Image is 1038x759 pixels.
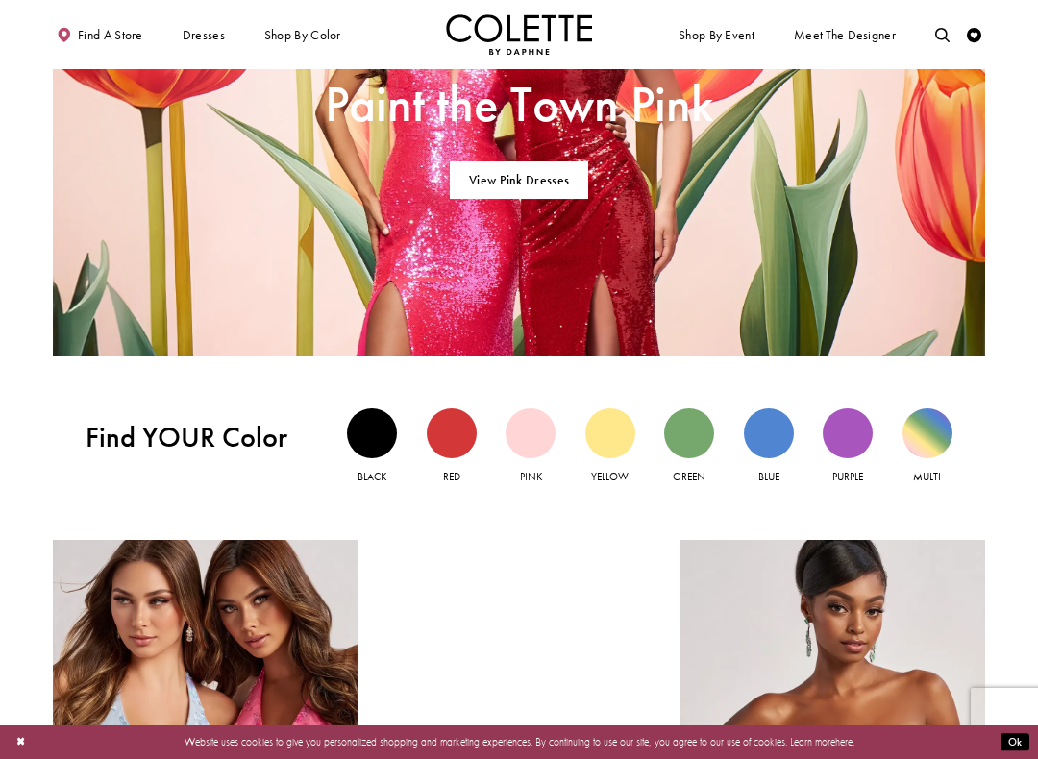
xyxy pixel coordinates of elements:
span: Find YOUR Color [86,421,314,454]
span: Red [443,470,460,483]
div: Purple view [823,408,873,458]
span: Green [673,470,705,483]
span: Dresses [183,28,225,42]
span: Multi [913,470,941,483]
div: Green view [664,408,714,458]
a: Blue view Blue [744,408,794,486]
img: Colette by Daphne [446,14,592,55]
a: Toggle search [931,14,953,55]
span: Find a store [78,28,143,42]
a: Visit Home Page [446,14,592,55]
button: Submit Dialog [1001,733,1029,751]
div: Black view [347,408,397,458]
span: Pink [520,470,542,483]
button: Close Dialog [9,729,33,755]
span: Shop By Event [679,28,754,42]
span: Blue [758,470,779,483]
span: Shop by color [264,28,341,42]
a: Meet the designer [790,14,900,55]
span: Meet the designer [794,28,896,42]
a: Yellow view Yellow [585,408,635,486]
div: Yellow view [585,408,635,458]
span: Purple [832,470,863,483]
span: Shop By Event [675,14,757,55]
div: Blue view [744,408,794,458]
span: Shop by color [260,14,344,55]
a: Green view Green [664,408,714,486]
span: Paint the Town Pink [325,76,713,132]
a: Red view Red [427,408,477,486]
p: Website uses cookies to give you personalized shopping and marketing experiences. By continuing t... [105,732,933,751]
a: Check Wishlist [963,14,985,55]
span: Black [358,470,386,483]
div: Red view [427,408,477,458]
a: Multi view Multi [902,408,952,486]
a: here [835,735,853,748]
a: Pink view Pink [506,408,556,486]
a: Find a store [53,14,146,55]
a: View Pink Dresses [450,161,589,199]
a: Purple view Purple [823,408,873,486]
span: Yellow [591,470,629,483]
a: Black view Black [347,408,397,486]
span: Dresses [179,14,229,55]
div: Pink view [506,408,556,458]
div: Multi view [902,408,952,458]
